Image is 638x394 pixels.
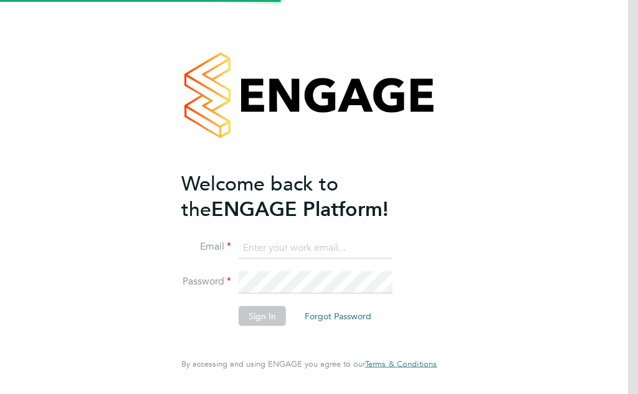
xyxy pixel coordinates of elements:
span: By accessing and using ENGAGE you agree to our [181,359,437,369]
span: Welcome back to the [181,171,338,221]
label: Password [181,275,231,288]
input: Enter your work email... [239,237,393,259]
button: Sign In [239,306,286,326]
label: Email [181,240,231,253]
h2: ENGAGE Platform! [181,171,424,222]
a: Terms & Conditions [365,359,437,369]
button: Forgot Password [295,306,381,326]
